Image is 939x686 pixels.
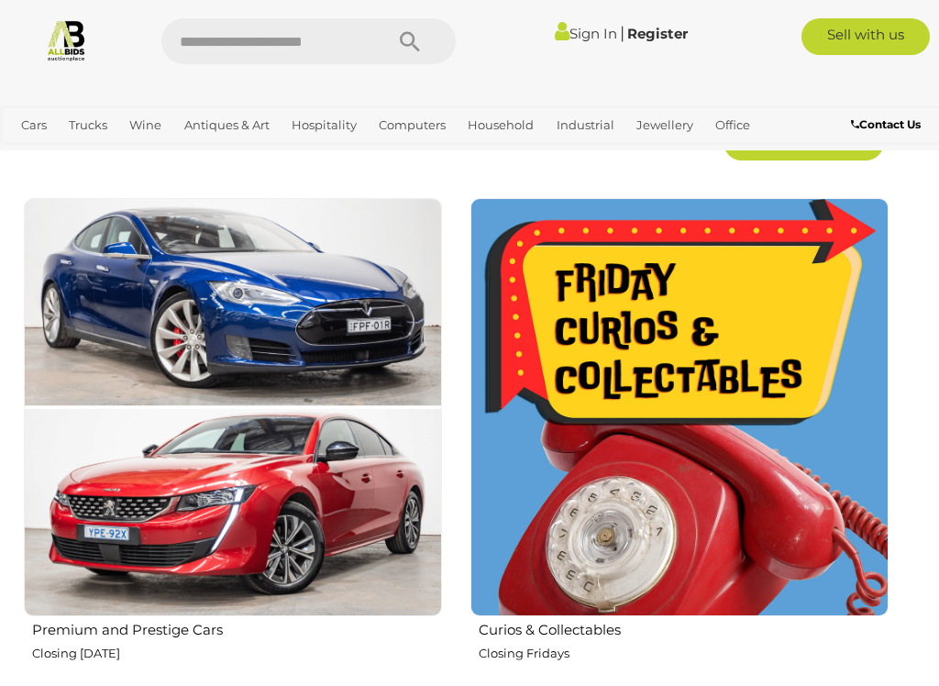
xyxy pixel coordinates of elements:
b: Contact Us [851,117,921,131]
a: Sell with us [801,18,930,55]
a: Register [627,25,688,42]
p: Closing [DATE] [32,643,442,664]
a: Household [460,110,541,140]
a: Sign In [555,25,617,42]
a: Jewellery [629,110,701,140]
h2: Curios & Collectables [479,618,889,638]
img: Premium and Prestige Cars [24,198,442,616]
a: Trucks [61,110,115,140]
a: Industrial [549,110,622,140]
a: Office [708,110,757,140]
a: Computers [371,110,453,140]
a: [GEOGRAPHIC_DATA] [73,140,218,171]
span: | [620,23,624,43]
a: Hospitality [284,110,364,140]
a: Wine [122,110,169,140]
p: Closing Fridays [479,643,889,664]
a: Antiques & Art [177,110,277,140]
img: Allbids.com.au [45,18,88,61]
a: Contact Us [851,115,925,135]
h2: Premium and Prestige Cars [32,618,442,638]
a: Sports [14,140,66,171]
button: Search [364,18,456,64]
img: Curios & Collectables [470,198,889,616]
a: Cars [14,110,54,140]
